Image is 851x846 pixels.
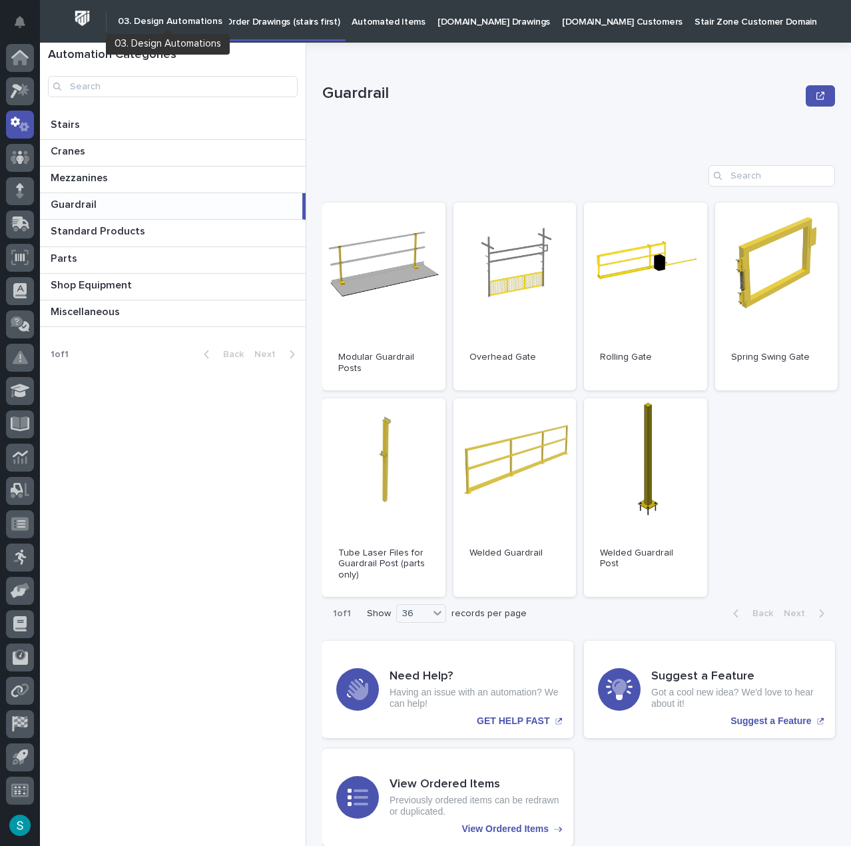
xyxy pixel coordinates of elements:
[193,348,249,360] button: Back
[651,669,821,684] h3: Suggest a Feature
[6,811,34,839] button: users-avatar
[390,669,559,684] h3: Need Help?
[338,352,429,374] p: Modular Guardrail Posts
[322,641,573,738] a: GET HELP FAST
[651,687,821,709] p: Got a cool new idea? We'd love to hear about it!
[397,607,429,621] div: 36
[322,598,362,630] p: 1 of 1
[390,687,559,709] p: Having an issue with an automation? We can help!
[600,548,691,570] p: Welded Guardrail Post
[51,116,83,131] p: Stairs
[48,48,298,63] h1: Automation Categories
[40,247,306,274] a: PartsParts
[469,352,561,363] p: Overhead Gate
[215,350,244,359] span: Back
[584,203,707,390] a: Rolling Gate
[322,749,573,846] a: View Ordered Items
[40,193,306,220] a: GuardrailGuardrail
[40,220,306,246] a: Standard ProductsStandard Products
[40,338,79,371] p: 1 of 1
[715,203,838,390] a: Spring Swing Gate
[477,715,549,727] p: GET HELP FAST
[51,222,148,238] p: Standard Products
[70,6,95,31] img: Workspace Logo
[722,608,778,620] button: Back
[784,609,813,618] span: Next
[584,641,835,738] a: Suggest a Feature
[453,398,577,597] a: Welded Guardrail
[51,196,99,211] p: Guardrail
[322,398,445,597] a: Tube Laser Files for Guardrail Post (parts only)
[40,300,306,327] a: MiscellaneousMiscellaneous
[600,352,691,363] p: Rolling Gate
[731,352,822,363] p: Spring Swing Gate
[6,8,34,36] button: Notifications
[709,165,835,187] input: Search
[249,348,306,360] button: Next
[730,715,811,727] p: Suggest a Feature
[338,548,429,581] p: Tube Laser Files for Guardrail Post (parts only)
[462,823,549,835] p: View Ordered Items
[40,274,306,300] a: Shop EquipmentShop Equipment
[48,76,298,97] input: Search
[40,167,306,193] a: MezzaninesMezzanines
[51,250,80,265] p: Parts
[51,143,88,158] p: Cranes
[322,203,445,390] a: Modular Guardrail Posts
[322,84,800,103] p: Guardrail
[40,140,306,167] a: CranesCranes
[451,608,527,620] p: records per page
[390,795,559,817] p: Previously ordered items can be redrawn or duplicated.
[744,609,773,618] span: Back
[40,113,306,140] a: StairsStairs
[584,398,707,597] a: Welded Guardrail Post
[118,16,222,27] h2: 03. Design Automations
[778,608,835,620] button: Next
[390,777,559,792] h3: View Ordered Items
[254,350,284,359] span: Next
[453,203,577,390] a: Overhead Gate
[51,303,123,318] p: Miscellaneous
[469,548,561,559] p: Welded Guardrail
[51,169,111,185] p: Mezzanines
[17,16,34,37] div: Notifications
[51,276,135,292] p: Shop Equipment
[367,608,391,620] p: Show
